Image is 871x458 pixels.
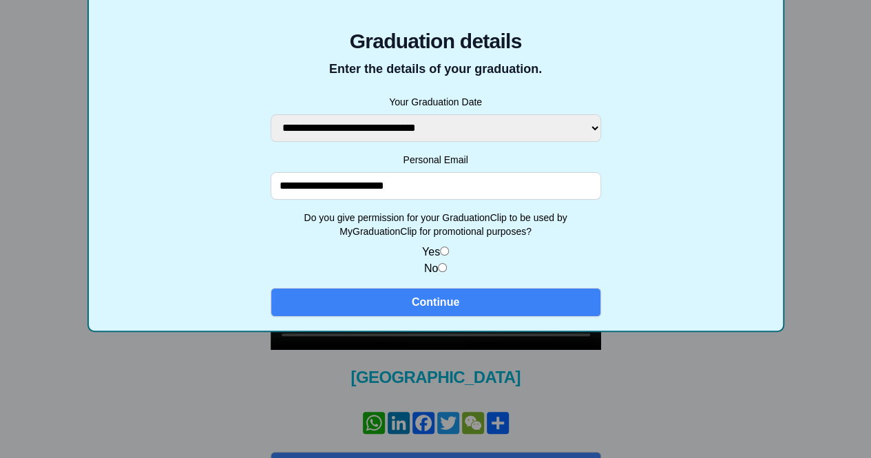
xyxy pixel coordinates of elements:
[271,288,601,317] button: Continue
[271,153,601,167] label: Personal Email
[424,262,438,274] label: No
[422,246,440,258] label: Yes
[271,211,601,238] label: Do you give permission for your GraduationClip to be used by MyGraduationClip for promotional pur...
[271,59,601,79] p: Enter the details of your graduation.
[271,29,601,54] span: Graduation details
[271,95,601,109] label: Your Graduation Date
